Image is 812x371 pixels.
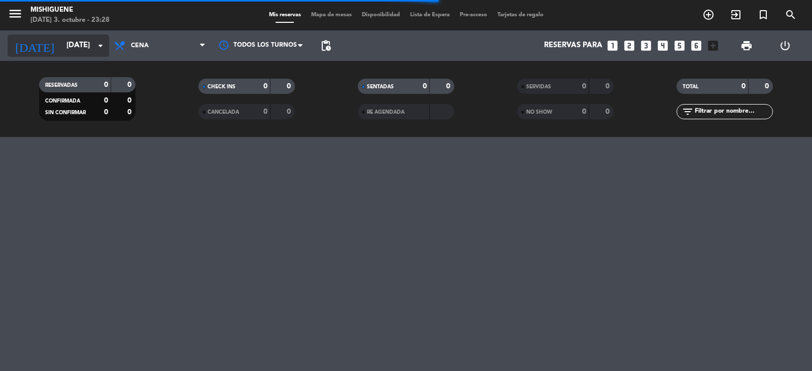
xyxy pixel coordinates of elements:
strong: 0 [263,108,267,115]
strong: 0 [104,109,108,116]
i: turned_in_not [757,9,769,21]
i: looks_5 [673,39,686,52]
i: looks_6 [690,39,703,52]
strong: 0 [263,83,267,90]
button: menu [8,6,23,25]
div: Mishiguene [30,5,110,15]
strong: 0 [446,83,452,90]
strong: 0 [104,97,108,104]
span: CONFIRMADA [45,98,80,104]
input: Filtrar por nombre... [694,106,772,117]
i: [DATE] [8,35,61,57]
span: SENTADAS [367,84,394,89]
i: looks_3 [639,39,653,52]
strong: 0 [605,83,612,90]
span: Tarjetas de regalo [492,12,549,18]
strong: 0 [127,109,133,116]
span: Lista de Espera [405,12,455,18]
strong: 0 [582,108,586,115]
div: [DATE] 3. octubre - 23:28 [30,15,110,25]
span: Pre-acceso [455,12,492,18]
span: print [740,40,753,52]
strong: 0 [582,83,586,90]
i: exit_to_app [730,9,742,21]
i: looks_two [623,39,636,52]
span: Mapa de mesas [306,12,357,18]
span: NO SHOW [526,110,552,115]
i: power_settings_new [779,40,791,52]
span: CANCELADA [208,110,239,115]
strong: 0 [287,108,293,115]
i: arrow_drop_down [94,40,107,52]
strong: 0 [127,97,133,104]
span: Mis reservas [264,12,306,18]
span: pending_actions [320,40,332,52]
span: TOTAL [683,84,698,89]
span: Reservas para [544,41,602,50]
strong: 0 [104,81,108,88]
strong: 0 [423,83,427,90]
strong: 0 [765,83,771,90]
strong: 0 [741,83,746,90]
strong: 0 [127,81,133,88]
i: add_box [706,39,720,52]
i: add_circle_outline [702,9,715,21]
span: Disponibilidad [357,12,405,18]
div: LOG OUT [766,30,804,61]
i: looks_4 [656,39,669,52]
span: RESERVADAS [45,83,78,88]
span: Cena [131,42,149,49]
i: filter_list [682,106,694,118]
span: CHECK INS [208,84,235,89]
span: SERVIDAS [526,84,551,89]
i: menu [8,6,23,21]
i: search [785,9,797,21]
strong: 0 [605,108,612,115]
span: SIN CONFIRMAR [45,110,86,115]
strong: 0 [287,83,293,90]
i: looks_one [606,39,619,52]
span: RE AGENDADA [367,110,404,115]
